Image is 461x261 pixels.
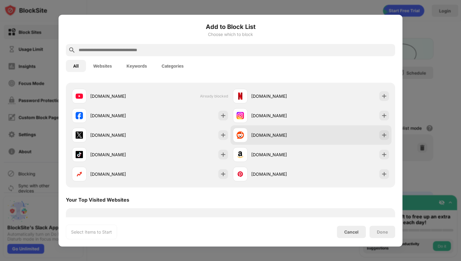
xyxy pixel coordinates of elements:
div: [DOMAIN_NAME] [251,93,311,99]
span: Already blocked [200,94,228,98]
img: personal-suggestions.svg [216,215,245,245]
img: search.svg [68,46,76,54]
img: favicons [76,131,83,139]
img: favicons [237,131,244,139]
img: favicons [237,151,244,158]
button: Categories [154,60,191,72]
div: Your Top Visited Websites [66,196,129,203]
div: Select Items to Start [71,229,112,235]
img: favicons [76,151,83,158]
div: Cancel [344,229,359,235]
div: Choose which to block [66,32,395,37]
div: [DOMAIN_NAME] [90,112,150,119]
h6: Add to Block List [66,22,395,31]
img: favicons [237,92,244,100]
div: [DOMAIN_NAME] [251,151,311,158]
div: [DOMAIN_NAME] [90,151,150,158]
div: [DOMAIN_NAME] [90,93,150,99]
button: All [66,60,86,72]
button: Keywords [119,60,154,72]
div: [DOMAIN_NAME] [251,112,311,119]
div: Done [377,229,388,234]
img: favicons [237,112,244,119]
img: favicons [76,92,83,100]
div: [DOMAIN_NAME] [90,171,150,177]
img: favicons [237,170,244,178]
div: [DOMAIN_NAME] [251,171,311,177]
img: favicons [76,112,83,119]
div: [DOMAIN_NAME] [90,132,150,138]
img: favicons [76,170,83,178]
div: [DOMAIN_NAME] [251,132,311,138]
button: Websites [86,60,119,72]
